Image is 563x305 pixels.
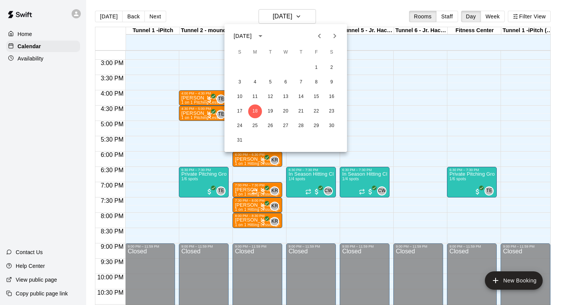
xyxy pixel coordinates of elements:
span: Thursday [294,45,308,60]
button: 6 [279,75,293,89]
button: 24 [233,119,247,133]
span: Saturday [325,45,339,60]
button: 27 [279,119,293,133]
button: 16 [325,90,339,104]
button: 11 [248,90,262,104]
button: 21 [294,104,308,118]
button: 3 [233,75,247,89]
span: Friday [309,45,323,60]
button: Next month [327,28,342,44]
button: 29 [309,119,323,133]
button: 14 [294,90,308,104]
button: 18 [248,104,262,118]
span: Monday [248,45,262,60]
span: Wednesday [279,45,293,60]
button: 23 [325,104,339,118]
button: 30 [325,119,339,133]
button: 5 [263,75,277,89]
button: 4 [248,75,262,89]
button: 15 [309,90,323,104]
button: calendar view is open, switch to year view [254,29,267,42]
button: 20 [279,104,293,118]
span: Sunday [233,45,247,60]
button: 7 [294,75,308,89]
button: 26 [263,119,277,133]
div: [DATE] [234,32,252,40]
button: 12 [263,90,277,104]
button: 2 [325,61,339,75]
button: 31 [233,134,247,147]
button: 1 [309,61,323,75]
button: Previous month [312,28,327,44]
button: 28 [294,119,308,133]
button: 13 [279,90,293,104]
button: 9 [325,75,339,89]
button: 17 [233,104,247,118]
button: 10 [233,90,247,104]
span: Tuesday [263,45,277,60]
button: 22 [309,104,323,118]
button: 25 [248,119,262,133]
button: 8 [309,75,323,89]
button: 19 [263,104,277,118]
